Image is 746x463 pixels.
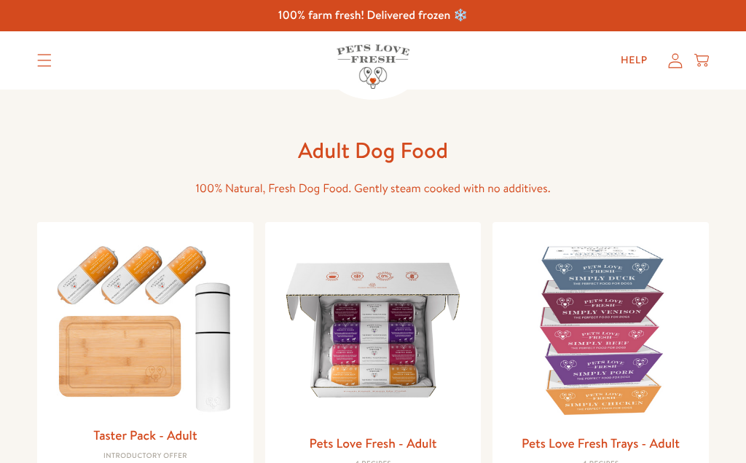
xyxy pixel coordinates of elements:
span: 100% Natural, Fresh Dog Food. Gently steam cooked with no additives. [195,181,550,197]
img: Taster Pack - Adult [49,234,242,419]
a: Help [609,46,659,75]
img: Pets Love Fresh - Adult [277,234,470,427]
a: Taster Pack - Adult [93,426,197,444]
summary: Translation missing: en.sections.header.menu [25,42,63,79]
a: Pets Love Fresh - Adult [309,434,436,452]
img: Pets Love Fresh [337,44,409,89]
h1: Adult Dog Food [140,136,606,165]
img: Pets Love Fresh Trays - Adult [504,234,697,427]
a: Pets Love Fresh Trays - Adult [522,434,680,452]
div: Introductory Offer [49,452,242,461]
